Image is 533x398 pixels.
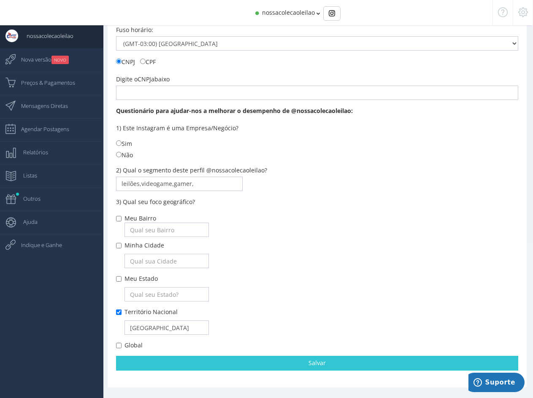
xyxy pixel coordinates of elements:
span: CNPJ [138,75,151,83]
span: Mensagens Diretas [13,95,68,116]
div: Basic example [323,6,341,21]
img: Instagram_simple_icon.svg [329,10,335,16]
small: NOVO [51,56,69,64]
input: Minha Cidade [116,243,122,248]
input: Qual seu País? [124,320,209,335]
label: Não [116,150,133,159]
label: 1) Este Instagram é uma Empresa/Negócio? [116,124,238,132]
label: Sim [116,139,132,148]
a: Salvar [116,356,518,370]
label: Minha Cidade [124,241,164,250]
input: CPF [140,59,146,64]
input: Não [116,152,122,157]
label: Território Nacional [124,308,178,316]
label: Meu Estado [124,274,158,283]
label: 3) Qual seu foco geográfico? [116,198,195,206]
input: Qual seu Estado? [124,287,209,301]
input: Sim [116,140,122,146]
span: nossacolecaoleilao [262,8,315,16]
span: Nova versão [13,49,69,70]
input: Território Nacional [116,309,122,315]
input: Meu Estado [116,276,122,282]
label: Fuso horário: [116,26,153,34]
label: CNPJ [116,57,135,66]
span: Listas [15,165,37,186]
iframe: Abre um widget para que você possa encontrar mais informações [468,373,525,394]
label: 2) Qual o segmento deste perfil @nossacolecaoleilao? [116,166,267,175]
label: Meu Bairro [124,214,156,223]
img: User Image [5,30,18,42]
span: nossacolecaoleilao [18,25,73,46]
span: Preços & Pagamentos [13,72,75,93]
input: Meu Bairro [116,216,122,221]
input: CNPJ [116,59,122,64]
span: Outros [15,188,41,209]
input: Qual sua Cidade [124,254,209,268]
label: Digite o abaixo [116,75,170,83]
span: Indique e Ganhe [13,234,62,255]
span: Ajuda [15,211,38,232]
input: Global [116,343,122,348]
span: Relatórios [15,142,48,163]
input: Make-Up/Coach/Suplementos [116,177,243,191]
label: Global [124,341,143,350]
b: Questionário para ajudar-nos a melhorar o desempenho de @nossacolecaoleilao: [116,107,353,115]
label: CPF [140,57,156,66]
input: Qual seu Bairro [124,223,209,237]
span: Agendar Postagens [13,118,69,140]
